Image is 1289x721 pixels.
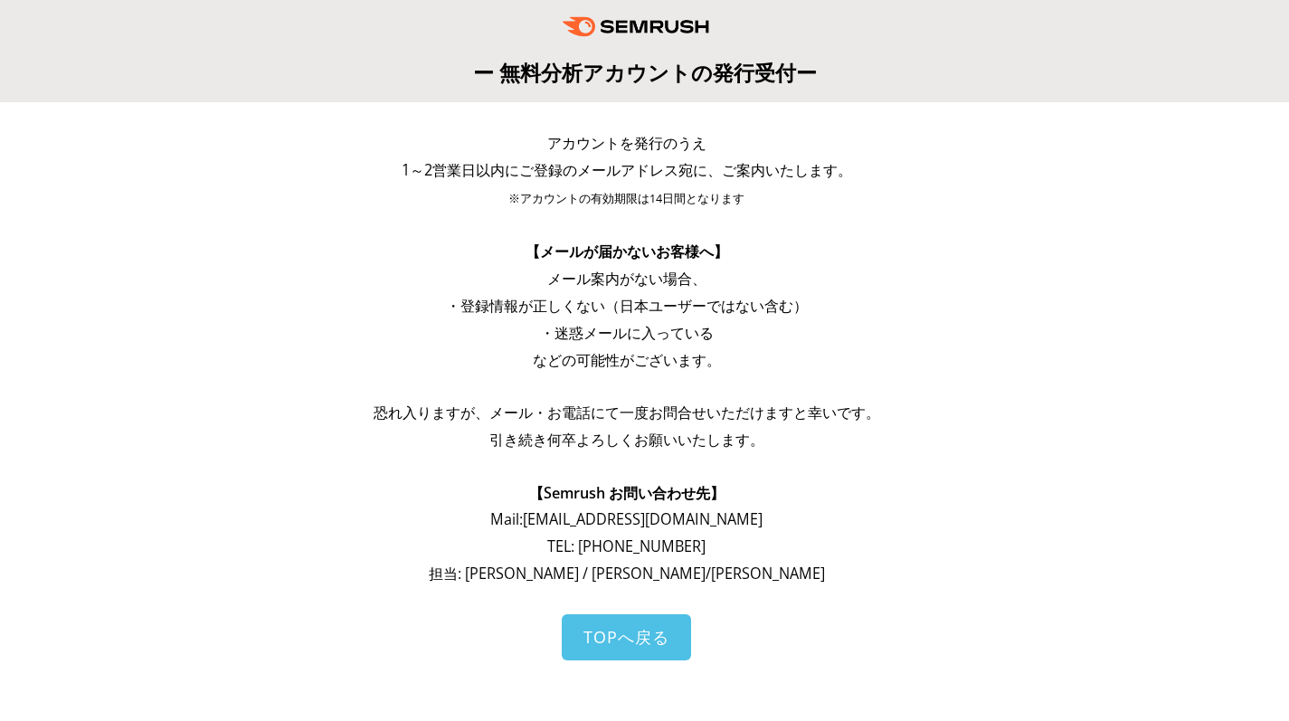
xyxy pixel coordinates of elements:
[583,626,669,648] span: TOPへ戻る
[446,296,808,316] span: ・登録情報が正しくない（日本ユーザーではない含む）
[547,133,706,153] span: アカウントを発行のうえ
[547,269,706,289] span: メール案内がない場合、
[533,350,721,370] span: などの可能性がございます。
[540,323,714,343] span: ・迷惑メールに入っている
[508,191,744,206] span: ※アカウントの有効期限は14日間となります
[490,509,763,529] span: Mail: [EMAIL_ADDRESS][DOMAIN_NAME]
[489,430,764,450] span: 引き続き何卒よろしくお願いいたします。
[547,536,706,556] span: TEL: [PHONE_NUMBER]
[473,58,817,87] span: ー 無料分析アカウントの発行受付ー
[526,242,728,261] span: 【メールが届かないお客様へ】
[562,614,691,660] a: TOPへ戻る
[374,403,880,422] span: 恐れ入りますが、メール・お電話にて一度お問合せいただけますと幸いです。
[529,483,725,503] span: 【Semrush お問い合わせ先】
[402,160,852,180] span: 1～2営業日以内にご登録のメールアドレス宛に、ご案内いたします。
[429,564,825,583] span: 担当: [PERSON_NAME] / [PERSON_NAME]/[PERSON_NAME]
